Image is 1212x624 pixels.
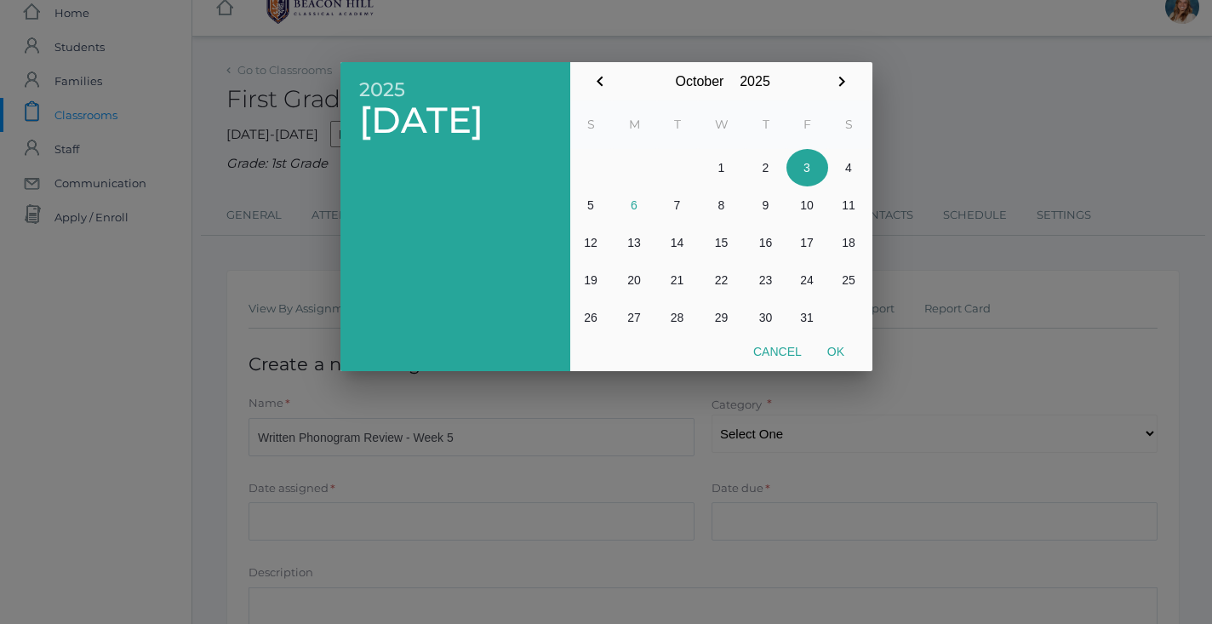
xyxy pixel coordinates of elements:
abbr: Thursday [763,117,769,132]
button: 9 [746,186,786,224]
abbr: Saturday [845,117,853,132]
button: 28 [657,299,698,336]
button: 8 [698,186,746,224]
button: 12 [570,224,612,261]
button: 25 [828,261,870,299]
button: 2 [746,149,786,186]
abbr: Friday [803,117,811,132]
button: 20 [612,261,657,299]
button: 30 [746,299,786,336]
button: 11 [828,186,870,224]
button: 10 [786,186,828,224]
span: [DATE] [359,100,552,140]
button: 24 [786,261,828,299]
abbr: Sunday [587,117,595,132]
button: 31 [786,299,828,336]
button: 4 [828,149,870,186]
button: 18 [828,224,870,261]
button: 26 [570,299,612,336]
button: 1 [698,149,746,186]
button: 17 [786,224,828,261]
button: 3 [786,149,828,186]
button: 16 [746,224,786,261]
button: 19 [570,261,612,299]
abbr: Tuesday [674,117,681,132]
button: 6 [612,186,657,224]
abbr: Monday [629,117,640,132]
button: Ok [815,336,857,367]
abbr: Wednesday [715,117,729,132]
button: 15 [698,224,746,261]
span: 2025 [359,79,552,100]
button: 5 [570,186,612,224]
button: 23 [746,261,786,299]
button: 27 [612,299,657,336]
button: Cancel [740,336,815,367]
button: 29 [698,299,746,336]
button: 21 [657,261,698,299]
button: 13 [612,224,657,261]
button: 7 [657,186,698,224]
button: 14 [657,224,698,261]
button: 22 [698,261,746,299]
